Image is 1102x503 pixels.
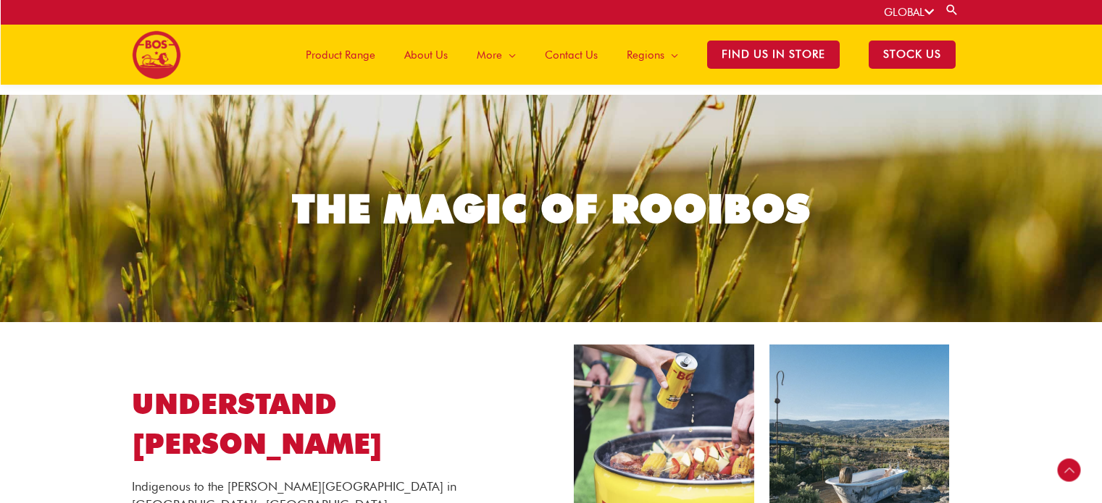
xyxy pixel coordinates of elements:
span: Regions [627,33,664,77]
span: About Us [404,33,448,77]
span: Contact Us [545,33,598,77]
a: More [462,25,530,85]
div: THE MAGIC OF ROOIBOS [292,189,810,229]
span: More [477,33,502,77]
a: Search button [945,3,959,17]
a: GLOBAL [884,6,934,19]
a: STOCK US [854,25,970,85]
span: Find Us in Store [707,41,840,69]
h1: UNDERSTAND [PERSON_NAME] [132,384,509,463]
span: STOCK US [869,41,956,69]
span: Product Range [306,33,375,77]
a: About Us [390,25,462,85]
a: Regions [612,25,693,85]
a: Contact Us [530,25,612,85]
a: Find Us in Store [693,25,854,85]
img: BOS logo finals-200px [132,30,181,80]
nav: Site Navigation [280,25,970,85]
a: Product Range [291,25,390,85]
